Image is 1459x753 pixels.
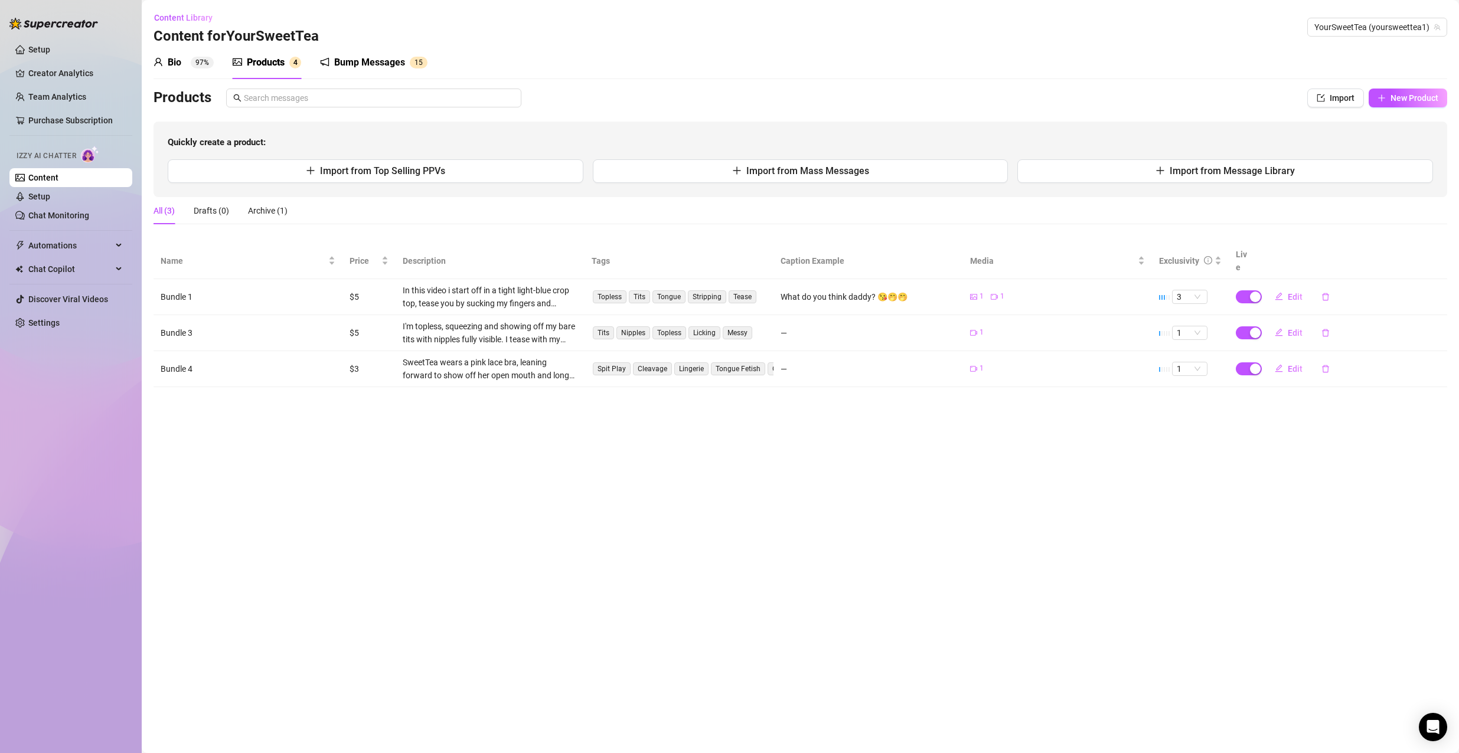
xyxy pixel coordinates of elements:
span: 1 [980,291,984,302]
th: Description [396,243,585,279]
td: $3 [342,351,396,387]
span: 1 [980,363,984,374]
span: edit [1275,292,1283,300]
button: Import from Top Selling PPVs [168,159,583,183]
span: 1 [1000,291,1004,302]
span: plus [732,166,742,175]
span: import [1317,94,1325,102]
button: New Product [1369,89,1447,107]
a: Creator Analytics [28,64,123,83]
span: video-camera [970,329,977,336]
div: — [781,326,955,339]
h3: Content for YourSweetTea [154,27,319,46]
span: 5 [419,58,423,67]
span: Tease [729,290,756,303]
th: Tags [585,243,773,279]
span: Media [970,254,1135,267]
span: Automations [28,236,112,255]
span: 4 [293,58,298,67]
sup: 15 [410,57,427,68]
div: In this video i start off in a tight light-blue crop top, tease you by sucking my fingers and sho... [403,284,577,310]
span: info-circle [1204,256,1212,264]
span: thunderbolt [15,241,25,250]
a: Chat Monitoring [28,211,89,220]
span: Tits [593,326,614,339]
button: Import from Mass Messages [593,159,1008,183]
button: delete [1312,359,1339,378]
span: Nipples [616,326,650,339]
span: Tongue [652,290,686,303]
button: Edit [1265,287,1312,306]
span: Import from Top Selling PPVs [320,165,445,176]
td: Bundle 1 [154,279,342,315]
td: $5 [342,315,396,351]
a: Team Analytics [28,92,86,102]
th: Name [154,243,342,279]
span: New Product [1391,93,1438,103]
span: notification [320,57,329,67]
span: 1 [1177,326,1203,339]
span: Price [350,254,379,267]
div: All (3) [154,204,175,217]
span: Spit Play [593,362,631,375]
img: Chat Copilot [15,265,23,273]
a: Purchase Subscription [28,116,113,125]
input: Search messages [244,91,514,104]
span: Topless [593,290,626,303]
span: Licking [688,326,720,339]
span: Import [1330,93,1354,103]
div: Exclusivity [1159,254,1199,267]
button: Edit [1265,359,1312,378]
span: Topless [652,326,686,339]
span: Izzy AI Chatter [17,150,76,162]
a: Discover Viral Videos [28,294,108,304]
div: Open Intercom Messenger [1419,713,1447,741]
div: What do you think daddy? 😘🤭🤭 [781,290,908,303]
span: video-camera [970,365,977,372]
span: Chat Copilot [28,260,112,279]
th: Media [963,243,1152,279]
sup: 97% [191,57,214,68]
span: picture [970,293,977,300]
th: Price [342,243,396,279]
span: Import from Mass Messages [746,165,869,176]
span: delete [1321,365,1330,373]
button: Content Library [154,8,222,27]
span: 1 [414,58,419,67]
span: 3 [1177,290,1203,303]
button: Import from Message Library [1017,159,1433,183]
span: Name [161,254,326,267]
a: Setup [28,192,50,201]
div: SweetTea wears a pink lace bra, leaning forward to show off her open mouth and long tongue. She t... [403,356,577,382]
button: delete [1312,323,1339,342]
h3: Products [154,89,211,107]
div: Bio [168,55,181,70]
span: video-camera [991,293,998,300]
div: Products [247,55,285,70]
span: Import from Message Library [1170,165,1295,176]
span: Tits [629,290,650,303]
span: picture [233,57,242,67]
span: Stripping [688,290,726,303]
span: Close-Up [768,362,805,375]
strong: Quickly create a product: [168,137,266,148]
span: Messy [723,326,752,339]
span: Tongue Fetish [711,362,765,375]
th: Caption Example [773,243,962,279]
div: Archive (1) [248,204,288,217]
span: team [1434,24,1441,31]
span: Edit [1288,364,1303,374]
span: Lingerie [674,362,709,375]
span: plus [1156,166,1165,175]
td: Bundle 3 [154,315,342,351]
button: Edit [1265,323,1312,342]
span: 1 [980,327,984,338]
span: user [154,57,163,67]
span: plus [1378,94,1386,102]
span: 1 [1177,362,1203,375]
span: Edit [1288,328,1303,338]
span: Cleavage [633,362,672,375]
th: Live [1229,243,1258,279]
a: Content [28,173,58,182]
span: edit [1275,328,1283,336]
